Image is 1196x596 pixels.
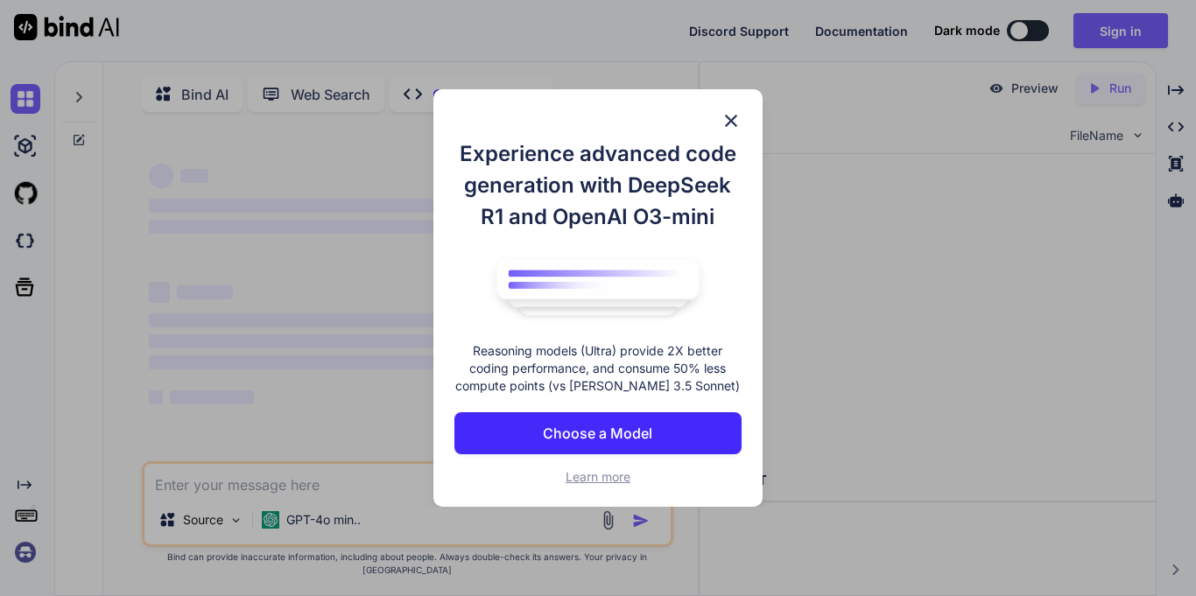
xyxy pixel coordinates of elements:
[721,110,742,131] img: close
[454,138,742,233] h1: Experience advanced code generation with DeepSeek R1 and OpenAI O3-mini
[454,412,742,454] button: Choose a Model
[566,469,630,484] span: Learn more
[543,423,652,444] p: Choose a Model
[454,342,742,395] p: Reasoning models (Ultra) provide 2X better coding performance, and consume 50% less compute point...
[484,250,712,326] img: bind logo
